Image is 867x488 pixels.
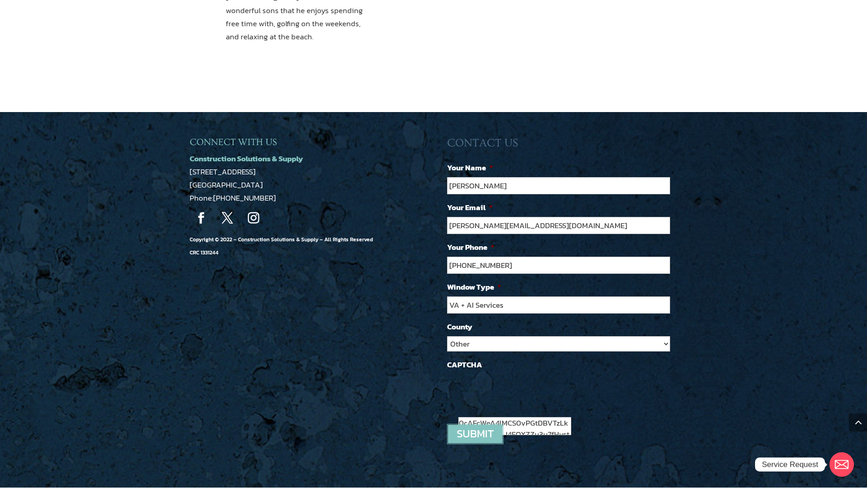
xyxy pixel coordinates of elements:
a: Follow on X [216,207,238,230]
span: [STREET_ADDRESS] [190,166,256,178]
span: CRC 1331244 [190,249,219,257]
span: [GEOGRAPHIC_DATA] [190,179,263,191]
iframe: reCAPTCHA [447,374,584,409]
a: [PHONE_NUMBER] [213,192,276,204]
span: Phone: [190,192,276,204]
label: CAPTCHA [447,360,482,370]
a: Follow on Instagram [242,207,265,230]
label: Your Phone [447,242,494,252]
label: County [447,322,472,332]
a: Construction Solutions & Supply [190,153,303,164]
a: Follow on Facebook [190,207,212,230]
label: Window Type [447,282,501,292]
span: CONNECT WITH US [190,137,277,147]
label: Your Name [447,163,493,173]
h3: CONTACT US [447,136,677,155]
input: Submit [447,424,503,444]
label: Your Email [447,202,493,212]
span: Copyright © 2022 – Construction Solutions & Supply – All Rights Reserved [190,235,373,257]
a: Email [830,452,854,477]
textarea: 0cAFcWeA4lMCS0vPGtDBVTzLk_b1PSwY813f_I4EOXZZu3u7fHvstSH-aQ3OAe_zwWPi51qVELB3hSHjNBPoe-cnSwVOylaKe... [458,417,571,435]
